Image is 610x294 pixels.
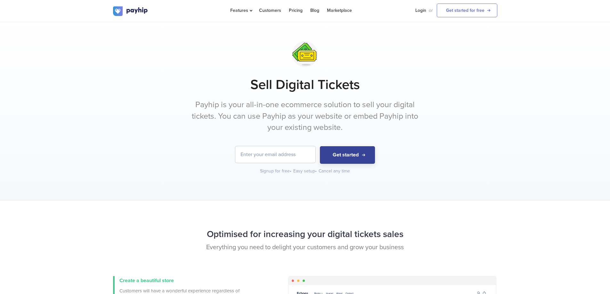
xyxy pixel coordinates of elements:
h1: Sell Digital Tickets [113,77,497,93]
p: Everything you need to delight your customers and grow your business [113,243,497,252]
span: • [315,168,317,174]
div: Cancel any time [319,168,350,174]
div: Signup for free [260,168,292,174]
img: logo.svg [113,6,148,16]
h2: Optimised for increasing your digital tickets sales [113,226,497,243]
a: Get started for free [437,4,497,17]
p: Payhip is your all-in-one ecommerce solution to sell your digital tickets. You can use Payhip as ... [185,99,425,133]
button: Get started [320,146,375,164]
input: Enter your email address [235,146,315,163]
span: Features [230,8,251,13]
div: Easy setup [293,168,317,174]
img: svg+xml;utf8,%3Csvg%20viewBox%3D%220%200%20100%20100%22%20xmlns%3D%22http%3A%2F%2Fwww.w3.org%2F20... [289,38,321,70]
span: • [290,168,291,174]
span: Create a beautiful store [119,277,174,284]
